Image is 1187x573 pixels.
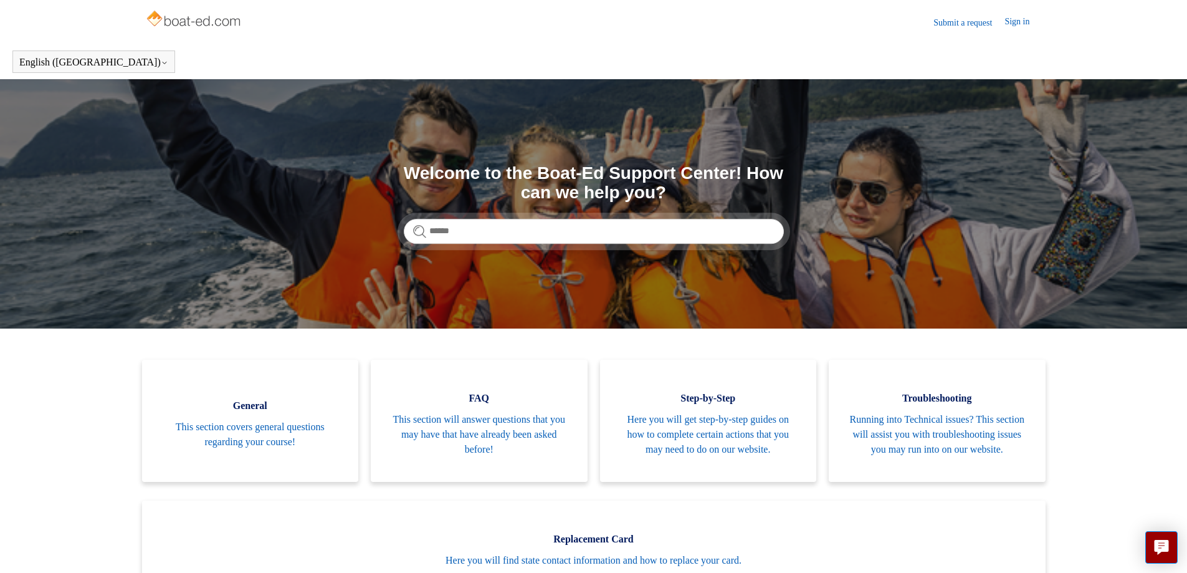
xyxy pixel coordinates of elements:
[161,398,340,413] span: General
[371,360,588,482] a: FAQ This section will answer questions that you may have that have already been asked before!
[142,360,359,482] a: General This section covers general questions regarding your course!
[619,391,798,406] span: Step-by-Step
[600,360,817,482] a: Step-by-Step Here you will get step-by-step guides on how to complete certain actions that you ma...
[404,164,784,203] h1: Welcome to the Boat-Ed Support Center! How can we help you?
[19,57,168,68] button: English ([GEOGRAPHIC_DATA])
[161,532,1027,547] span: Replacement Card
[1145,531,1178,564] button: Live chat
[933,16,1004,29] a: Submit a request
[389,391,569,406] span: FAQ
[847,412,1027,457] span: Running into Technical issues? This section will assist you with troubleshooting issues you may r...
[619,412,798,457] span: Here you will get step-by-step guides on how to complete certain actions that you may need to do ...
[161,420,340,450] span: This section covers general questions regarding your course!
[389,412,569,457] span: This section will answer questions that you may have that have already been asked before!
[404,219,784,244] input: Search
[145,7,244,32] img: Boat-Ed Help Center home page
[1004,15,1042,30] a: Sign in
[847,391,1027,406] span: Troubleshooting
[829,360,1046,482] a: Troubleshooting Running into Technical issues? This section will assist you with troubleshooting ...
[161,553,1027,568] span: Here you will find state contact information and how to replace your card.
